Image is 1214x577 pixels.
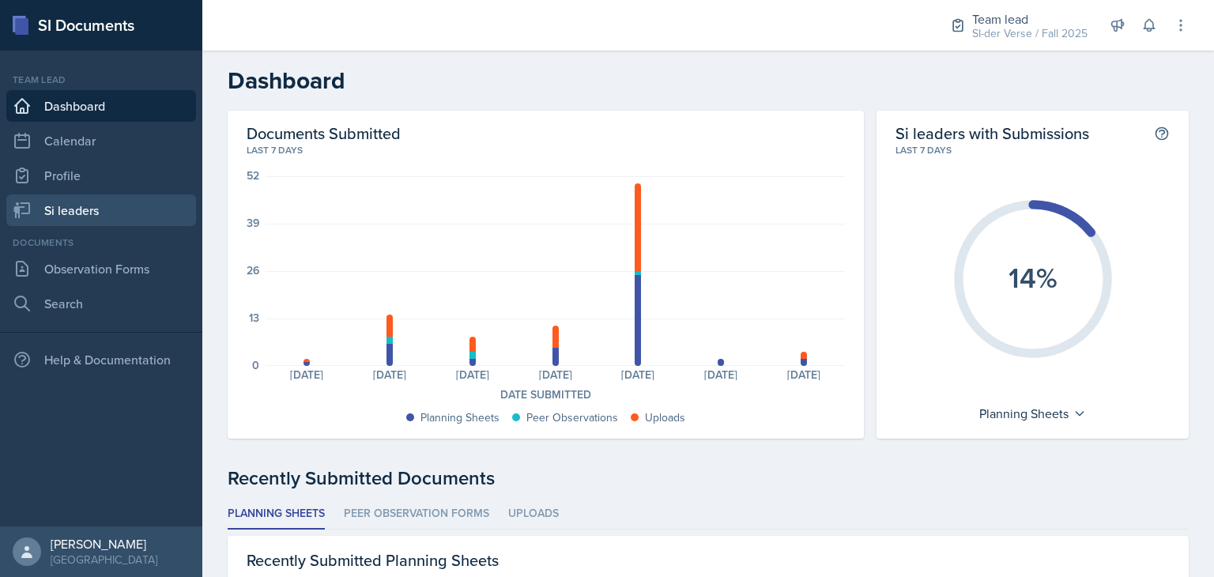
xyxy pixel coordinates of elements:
div: Planning Sheets [971,401,1094,426]
a: Search [6,288,196,319]
a: Calendar [6,125,196,157]
div: 52 [247,170,259,181]
div: [DATE] [432,369,515,380]
text: 14% [1009,257,1058,298]
a: Profile [6,160,196,191]
div: Peer Observations [526,409,618,426]
a: Dashboard [6,90,196,122]
div: Last 7 days [247,143,845,157]
div: Help & Documentation [6,344,196,375]
div: Planning Sheets [420,409,500,426]
div: Team lead [6,73,196,87]
div: [DATE] [597,369,680,380]
li: Uploads [508,499,559,530]
div: [GEOGRAPHIC_DATA] [51,552,157,568]
h2: Documents Submitted [247,123,845,143]
div: Documents [6,236,196,250]
div: [DATE] [763,369,846,380]
div: SI-der Verse / Fall 2025 [972,25,1088,42]
h2: Si leaders with Submissions [895,123,1089,143]
div: Date Submitted [247,387,845,403]
a: Observation Forms [6,253,196,285]
div: [DATE] [349,369,432,380]
div: [DATE] [266,369,349,380]
div: [PERSON_NAME] [51,536,157,552]
div: 39 [247,217,259,228]
h2: Dashboard [228,66,1189,95]
div: Team lead [972,9,1088,28]
div: [DATE] [514,369,597,380]
a: Si leaders [6,194,196,226]
div: Recently Submitted Documents [228,464,1189,492]
li: Peer Observation Forms [344,499,489,530]
div: [DATE] [680,369,763,380]
div: Uploads [645,409,685,426]
div: 0 [252,360,259,371]
div: 26 [247,265,259,276]
li: Planning Sheets [228,499,325,530]
div: 13 [249,312,259,323]
div: Last 7 days [895,143,1170,157]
